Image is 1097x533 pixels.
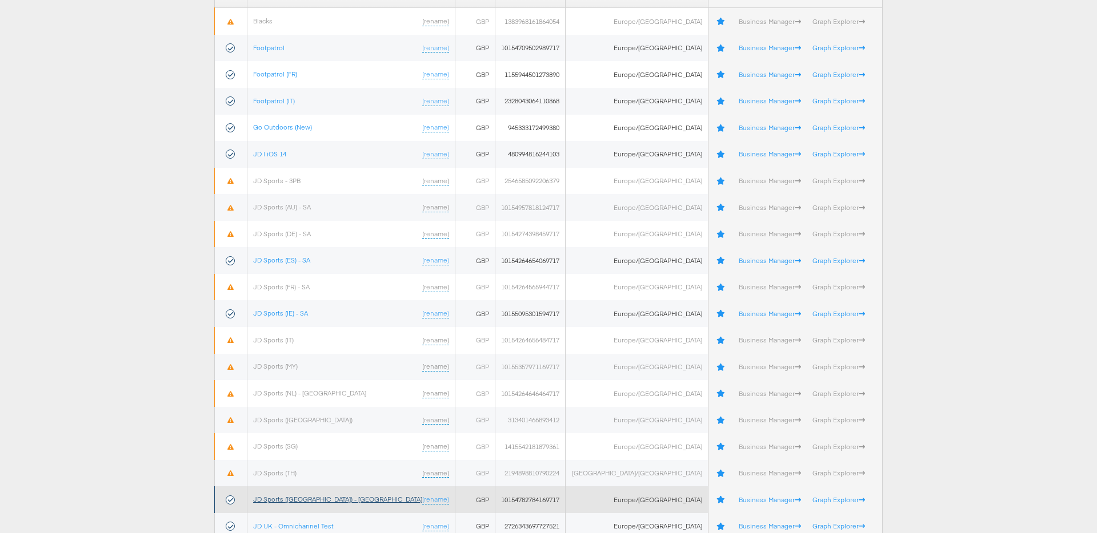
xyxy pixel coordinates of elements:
a: Footpatrol (IT) [253,96,295,105]
a: (rename) [422,123,449,132]
td: Europe/[GEOGRAPHIC_DATA] [566,8,708,35]
td: 10154709502989717 [495,35,566,62]
a: Business Manager [739,150,801,158]
a: (rename) [422,150,449,159]
a: Business Manager [739,415,801,424]
a: (rename) [422,442,449,451]
td: 10154782784169717 [495,486,566,513]
td: 10154264565944717 [495,274,566,301]
td: GBP [455,247,495,274]
a: JD Sports (FR) - SA [253,282,310,291]
td: Europe/[GEOGRAPHIC_DATA] [566,61,708,88]
td: Europe/[GEOGRAPHIC_DATA] [566,407,708,434]
a: Graph Explorer [812,522,865,530]
a: Graph Explorer [812,70,865,79]
a: JD Sports ([GEOGRAPHIC_DATA]) [253,415,353,424]
a: Graph Explorer [812,43,865,52]
a: (rename) [422,17,449,26]
a: Business Manager [739,442,801,451]
a: Graph Explorer [812,415,865,424]
td: GBP [455,274,495,301]
td: 480994816244103 [495,141,566,168]
td: GBP [455,460,495,487]
a: JD Sports (SG) [253,442,298,450]
a: JD Sports - 3PB [253,176,301,185]
td: 2328043064110868 [495,88,566,115]
a: (rename) [422,336,449,345]
a: (rename) [422,389,449,398]
a: Business Manager [739,282,801,291]
a: JD | iOS 14 [253,150,286,158]
td: Europe/[GEOGRAPHIC_DATA] [566,274,708,301]
a: JD Sports (IT) [253,336,294,344]
td: Europe/[GEOGRAPHIC_DATA] [566,88,708,115]
a: Graph Explorer [812,282,865,291]
a: Business Manager [739,469,801,477]
a: (rename) [422,469,449,478]
td: Europe/[GEOGRAPHIC_DATA] [566,141,708,168]
a: Graph Explorer [812,336,865,344]
a: Graph Explorer [812,203,865,212]
a: Business Manager [739,256,801,265]
td: Europe/[GEOGRAPHIC_DATA] [566,35,708,62]
a: Graph Explorer [812,96,865,105]
a: Business Manager [739,176,801,185]
a: JD Sports (NL) - [GEOGRAPHIC_DATA] [253,389,366,397]
td: Europe/[GEOGRAPHIC_DATA] [566,168,708,195]
a: (rename) [422,495,449,504]
td: Europe/[GEOGRAPHIC_DATA] [566,300,708,327]
a: (rename) [422,256,449,265]
td: Europe/[GEOGRAPHIC_DATA] [566,486,708,513]
td: GBP [455,141,495,168]
a: Business Manager [739,522,801,530]
td: 1415542181879361 [495,433,566,460]
a: Business Manager [739,96,801,105]
td: Europe/[GEOGRAPHIC_DATA] [566,433,708,460]
a: (rename) [422,203,449,212]
a: Graph Explorer [812,123,865,132]
a: Graph Explorer [812,176,865,185]
a: JD Sports (DE) - SA [253,229,311,238]
a: (rename) [422,43,449,53]
a: Business Manager [739,495,801,504]
td: Europe/[GEOGRAPHIC_DATA] [566,354,708,381]
td: GBP [455,380,495,407]
td: 1155944501273890 [495,61,566,88]
a: Footpatrol [253,43,285,52]
td: GBP [455,88,495,115]
td: 2546585092206379 [495,168,566,195]
td: GBP [455,407,495,434]
a: JD Sports (AU) - SA [253,203,311,211]
td: GBP [455,168,495,195]
td: 2194898810790224 [495,460,566,487]
a: Graph Explorer [812,442,865,451]
a: Graph Explorer [812,256,865,265]
a: (rename) [422,309,449,318]
td: 10155095301594717 [495,300,566,327]
td: 1383968161864054 [495,8,566,35]
a: Blacks [253,17,273,25]
a: JD Sports (MY) [253,362,298,370]
td: Europe/[GEOGRAPHIC_DATA] [566,327,708,354]
td: [GEOGRAPHIC_DATA]/[GEOGRAPHIC_DATA] [566,460,708,487]
td: GBP [455,354,495,381]
a: Business Manager [739,70,801,79]
a: Graph Explorer [812,495,865,504]
a: JD Sports (TH) [253,469,297,477]
a: (rename) [422,96,449,106]
a: Graph Explorer [812,389,865,398]
a: Business Manager [739,17,801,26]
a: Graph Explorer [812,469,865,477]
a: Go Outdoors (New) [253,123,312,131]
td: GBP [455,194,495,221]
td: GBP [455,115,495,142]
td: 10154274398459717 [495,221,566,248]
td: Europe/[GEOGRAPHIC_DATA] [566,380,708,407]
a: JD UK - Omnichannel Test [253,522,334,530]
a: (rename) [422,229,449,239]
a: Business Manager [739,43,801,52]
a: JD Sports ([GEOGRAPHIC_DATA]) - [GEOGRAPHIC_DATA] [253,495,422,503]
a: (rename) [422,282,449,292]
td: Europe/[GEOGRAPHIC_DATA] [566,221,708,248]
a: Footpatrol (FR) [253,70,297,78]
